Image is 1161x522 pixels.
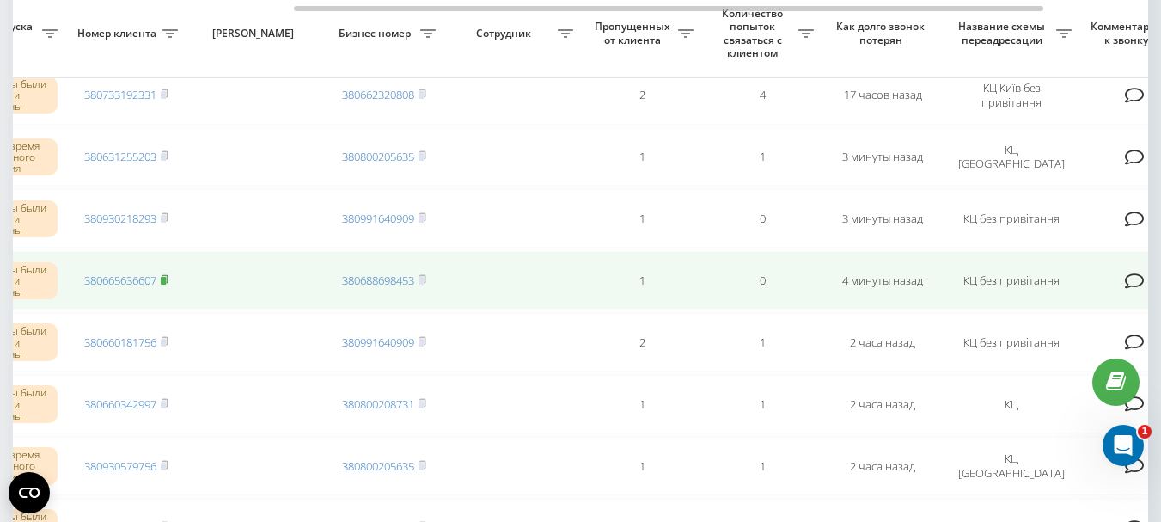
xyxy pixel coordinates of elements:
span: Сотрудник [453,27,558,40]
td: 4 минуты назад [822,251,943,310]
span: [PERSON_NAME] [201,27,309,40]
td: 0 [702,251,822,310]
a: 380660342997 [84,396,156,412]
td: 3 минуты назад [822,128,943,187]
a: 380660181756 [84,335,156,350]
span: Пропущенных от клиента [590,20,678,46]
td: 2 [582,66,702,125]
a: 380800205635 [342,149,414,164]
td: 2 [582,313,702,372]
a: 380665636607 [84,273,156,288]
a: 380800205635 [342,458,414,474]
button: Open CMP widget [9,472,50,513]
a: 380688698453 [342,273,414,288]
td: 1 [702,375,822,433]
a: 380631255203 [84,149,156,164]
a: 380930579756 [84,458,156,474]
td: КЦ Київ без привітання [943,66,1080,125]
td: 1 [702,313,822,372]
td: 1 [702,128,822,187]
td: 1 [582,189,702,248]
span: Номер клиента [75,27,162,40]
td: 17 часов назад [822,66,943,125]
td: 2 часа назад [822,437,943,495]
td: 1 [582,128,702,187]
a: 380930218293 [84,211,156,226]
td: 2 часа назад [822,375,943,433]
a: 380991640909 [342,211,414,226]
td: 1 [702,437,822,495]
td: КЦ [GEOGRAPHIC_DATA] [943,437,1080,495]
span: 1 [1138,425,1152,439]
td: КЦ [943,375,1080,433]
span: Как долго звонок потерян [836,20,929,46]
a: 380991640909 [342,335,414,350]
span: Бизнес номер [333,27,420,40]
a: 380662320808 [342,87,414,102]
td: 1 [582,375,702,433]
span: Количество попыток связаться с клиентом [711,7,798,60]
td: КЦ [GEOGRAPHIC_DATA] [943,128,1080,187]
a: 380733192331 [84,87,156,102]
td: 3 минуты назад [822,189,943,248]
td: 2 часа назад [822,313,943,372]
td: КЦ без привітання [943,313,1080,372]
span: Название схемы переадресации [951,20,1056,46]
a: 380800208731 [342,396,414,412]
td: КЦ без привітання [943,189,1080,248]
iframe: Intercom live chat [1103,425,1144,466]
td: 1 [582,437,702,495]
td: КЦ без привітання [943,251,1080,310]
td: 0 [702,189,822,248]
td: 1 [582,251,702,310]
td: 4 [702,66,822,125]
